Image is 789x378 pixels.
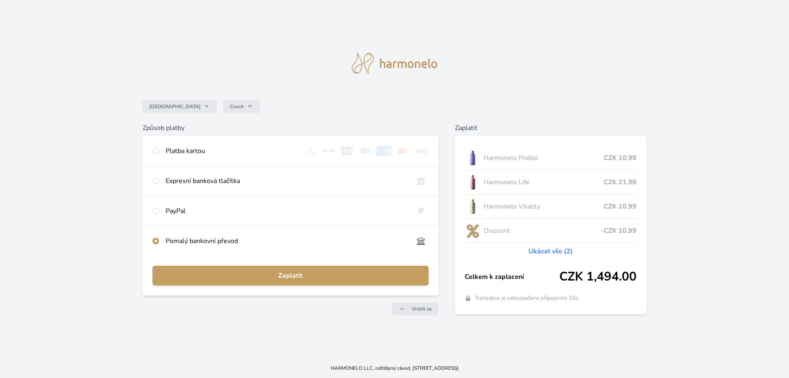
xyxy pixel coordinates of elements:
[166,146,296,156] div: Platba kartou
[143,100,217,113] button: [GEOGRAPHIC_DATA]
[302,146,318,156] img: diners.svg
[484,153,604,163] span: Harmonelo Probio
[166,206,407,216] div: PayPal
[484,226,601,236] span: Discount
[413,236,429,246] img: bankTransfer_IBAN.svg
[413,176,429,186] img: onlineBanking_CZ.svg
[604,177,637,187] span: CZK 21.98
[376,146,392,156] img: amex.svg
[352,53,437,74] img: logo.svg
[392,302,438,315] a: Vrátit se
[559,269,637,284] span: CZK 1,494.00
[465,272,560,282] span: Celkem k zaplacení
[465,148,480,168] img: CLEAN_PROBIO_se_stinem_x-lo.jpg
[223,100,260,113] button: Czech
[465,196,480,217] img: CLEAN_VITALITY_se_stinem_x-lo.jpg
[152,266,429,285] button: Zaplatit
[475,294,579,302] span: Transakce je zabezpečena připojením SSL
[321,146,336,156] img: discover.svg
[484,177,604,187] span: Harmonelo Life
[465,220,480,241] img: discount-lo.png
[166,176,407,186] div: Expresní banková tlačítka
[455,123,647,133] h6: Zaplatit
[413,206,429,216] img: paypal.svg
[358,146,373,156] img: maestro.svg
[159,271,422,281] span: Zaplatit
[413,146,429,156] img: visa.svg
[604,153,637,163] span: CZK 10.99
[149,103,201,110] span: [GEOGRAPHIC_DATA]
[528,246,573,256] a: Ukázat vše (2)
[601,226,637,236] span: -CZK 10.99
[395,146,410,156] img: mc.svg
[604,202,637,211] span: CZK 10.99
[465,172,480,192] img: CLEAN_LIFE_se_stinem_x-lo.jpg
[230,103,244,110] span: Czech
[484,202,604,211] span: Harmonelo Vitality
[166,236,407,246] div: Pomalý bankovní převod
[339,146,355,156] img: jcb.svg
[143,123,438,133] h6: Způsob platby
[412,306,432,312] span: Vrátit se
